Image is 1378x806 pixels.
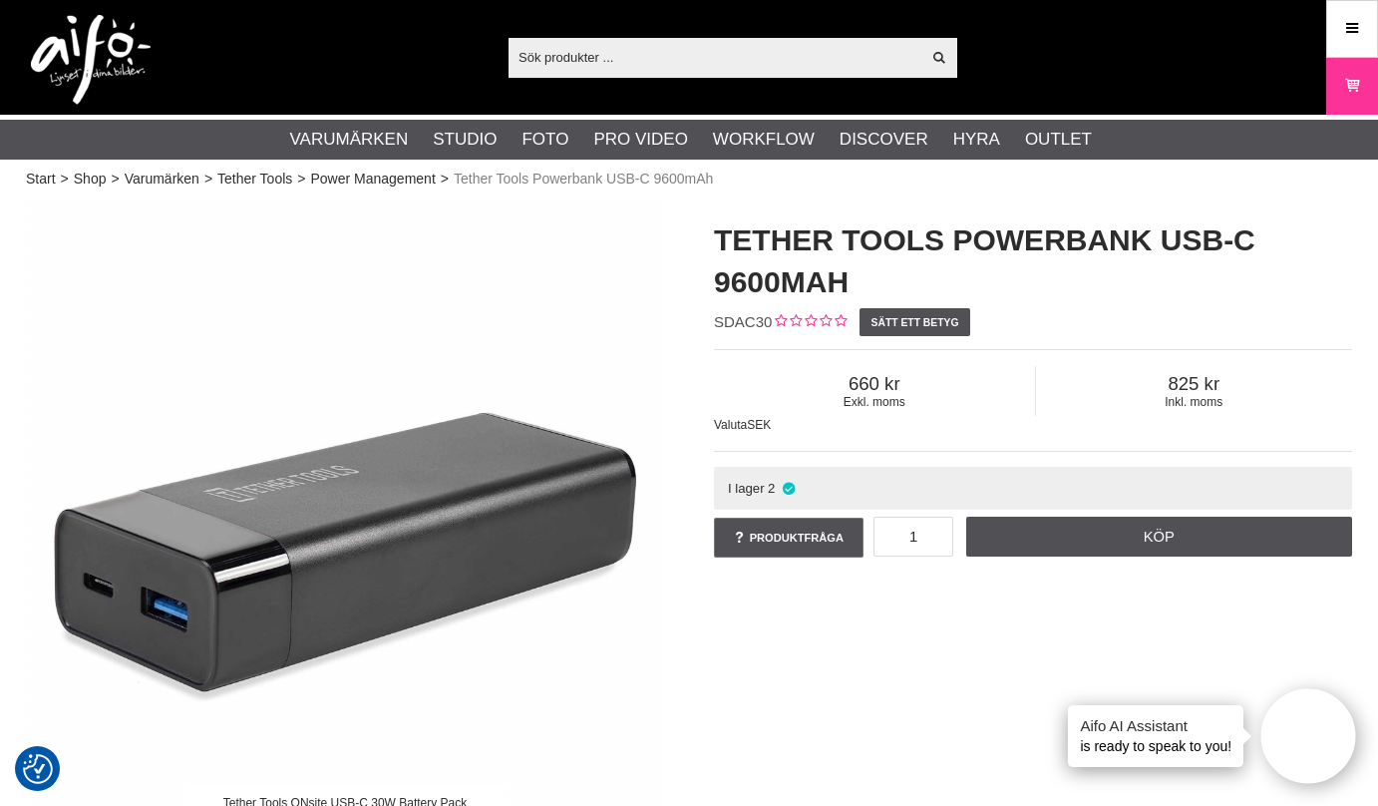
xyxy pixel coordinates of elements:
[204,169,212,190] span: >
[31,15,151,105] img: logo.png
[780,481,797,496] i: I lager
[713,127,815,153] a: Workflow
[728,481,765,496] span: I lager
[714,313,772,330] span: SDAC30
[26,169,56,190] a: Start
[74,169,107,190] a: Shop
[966,517,1353,557] a: Köp
[1036,395,1353,409] span: Inkl. moms
[290,127,409,153] a: Varumärken
[772,312,847,333] div: Kundbetyg: 0
[747,418,771,432] span: SEK
[593,127,687,153] a: Pro Video
[714,395,1035,409] span: Exkl. moms
[23,751,53,787] button: Samtyckesinställningar
[111,169,119,190] span: >
[1080,715,1231,736] h4: Aifo AI Assistant
[509,42,920,72] input: Sök produkter ...
[433,127,497,153] a: Studio
[714,219,1352,303] h1: Tether Tools Powerbank USB-C 9600mAh
[714,518,863,558] a: Produktfråga
[1036,373,1353,395] span: 825
[61,169,69,190] span: >
[217,169,292,190] a: Tether Tools
[714,373,1035,395] span: 660
[521,127,568,153] a: Foto
[1025,127,1092,153] a: Outlet
[953,127,1000,153] a: Hyra
[768,481,775,496] span: 2
[714,418,747,432] span: Valuta
[454,169,713,190] span: Tether Tools Powerbank USB-C 9600mAh
[860,308,970,336] a: Sätt ett betyg
[297,169,305,190] span: >
[23,754,53,784] img: Revisit consent button
[441,169,449,190] span: >
[125,169,199,190] a: Varumärken
[1068,705,1243,767] div: is ready to speak to you!
[310,169,435,190] a: Power Management
[840,127,928,153] a: Discover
